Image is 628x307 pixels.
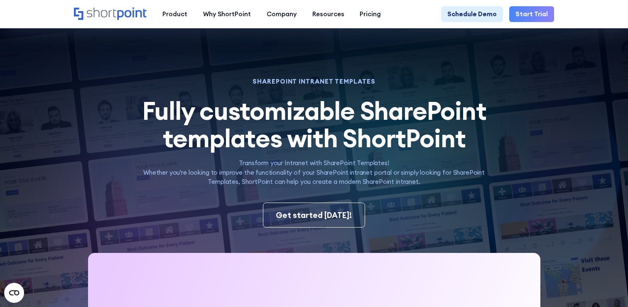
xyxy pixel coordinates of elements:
button: Open CMP widget [4,283,24,303]
a: Start Trial [509,6,554,22]
iframe: Chat Widget [586,267,628,307]
div: Get started [DATE]! [276,209,352,221]
a: Company [259,6,304,22]
p: Transform your Intranet with SharePoint Templates! Whether you're looking to improve the function... [130,158,498,187]
div: Product [162,10,187,19]
div: Company [267,10,297,19]
div: Pricing [360,10,381,19]
span: Fully customizable SharePoint templates with ShortPoint [142,95,486,154]
h1: SHAREPOINT INTRANET TEMPLATES [130,79,498,84]
a: Schedule Demo [441,6,503,22]
a: Get started [DATE]! [263,203,365,228]
a: Resources [304,6,352,22]
a: Product [155,6,195,22]
a: Pricing [352,6,389,22]
div: Resources [312,10,344,19]
a: Why ShortPoint [195,6,259,22]
a: Home [74,7,147,21]
div: Why ShortPoint [203,10,251,19]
